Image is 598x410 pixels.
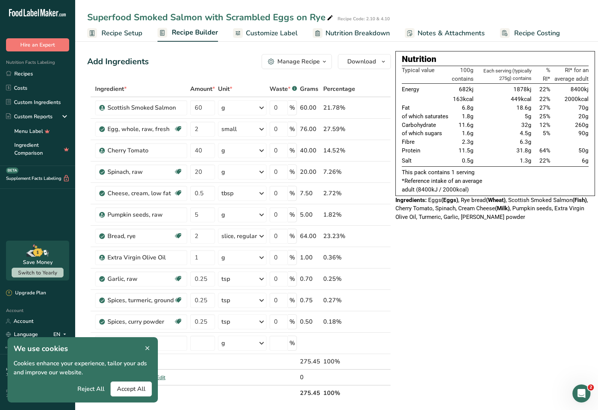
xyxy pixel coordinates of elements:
[233,25,298,42] a: Customize Label
[554,67,589,82] span: RI* for an average adult
[221,232,257,241] div: slice, regular
[53,330,69,339] div: EN
[323,84,355,93] span: Percentage
[572,197,587,203] b: (Fish)
[323,357,355,366] div: 100%
[402,129,450,138] td: of which sugars
[221,146,225,155] div: g
[6,328,38,341] a: Language
[221,339,225,348] div: g
[6,113,53,121] div: Custom Reports
[117,384,145,393] span: Accept All
[87,11,335,24] div: Superfood Smoked Salmon with Scrambled Eggs on Rye
[107,274,174,283] div: Garlic, raw
[300,232,320,241] div: 64.00
[459,122,474,128] span: 11.6g
[552,95,589,104] td: 2000kcal
[405,25,485,42] a: Notes & Attachments
[486,197,506,203] b: (Wheat)
[395,197,588,221] span: Eggs , Rye bread , Scottish Smoked Salmon , Cherry Tomato, Spinach, Cream Cheese , Pumpkin seeds,...
[543,130,550,137] span: 5%
[520,139,531,145] span: 6.3g
[14,359,152,377] p: Cookies enhance your experience, tailor your ads and improve our website.
[323,189,355,198] div: 2.72%
[300,274,320,283] div: 0.70
[539,104,550,111] span: 27%
[459,147,474,154] span: 11.5g
[402,178,482,193] span: *Reference intake of an average adult (8400kJ / 2000kcal)
[402,138,450,146] td: Fibre
[402,121,450,130] td: Carbohydrate
[441,197,458,203] b: (Eggs)
[94,385,298,401] th: Net Totals
[221,125,237,134] div: small
[14,343,152,354] h1: We use cookies
[172,27,218,38] span: Recipe Builder
[323,317,355,326] div: 0.18%
[6,289,46,297] div: Upgrade Plan
[402,104,450,112] td: Fat
[323,103,355,112] div: 21.78%
[543,67,550,82] span: % RI*
[539,96,550,102] span: 22%
[552,155,589,167] td: 6g
[23,258,53,266] div: Save Money
[516,147,531,154] span: 31.8g
[300,103,320,112] div: 60.00
[462,113,474,120] span: 1.8g
[300,373,320,382] div: 0
[402,112,450,121] td: of which saturates
[221,253,225,262] div: g
[300,84,318,93] span: Grams
[221,189,233,198] div: tbsp
[513,86,531,93] span: 1878kj
[514,28,560,38] span: Recipe Costing
[6,367,60,377] a: About Us .
[6,367,33,372] a: Hire an Expert .
[402,155,450,167] td: Salt
[338,15,390,22] div: Recipe Code: 2.10 & 4.10
[87,25,142,42] a: Recipe Setup
[323,210,355,219] div: 1.82%
[325,28,390,38] span: Nutrition Breakdown
[107,189,174,198] div: Cheese, cream, low fat
[107,146,183,155] div: Cherry Tomato
[402,53,589,66] div: Nutrition
[552,146,589,155] td: 50g
[221,296,230,305] div: tsp
[462,104,474,111] span: 6.8g
[300,253,320,262] div: 1.00
[218,84,232,93] span: Unit
[221,103,225,112] div: g
[323,296,355,305] div: 0.27%
[347,57,376,66] span: Download
[552,104,589,112] td: 70g
[107,167,174,176] div: Spinach, raw
[300,317,320,326] div: 0.50
[475,66,533,84] th: Each serving (typically 275g) contains
[101,28,142,38] span: Recipe Setup
[300,189,320,198] div: 7.50
[520,157,531,164] span: 1.3g
[323,167,355,176] div: 7.26%
[87,56,149,68] div: Add Ingredients
[107,317,174,326] div: Spices, curry powder
[221,317,230,326] div: tsp
[300,357,320,366] div: 275.45
[322,385,357,401] th: 100%
[525,113,531,120] span: 5g
[107,210,183,219] div: Pumpkin seeds, raw
[402,168,589,177] p: This pack contains 1 serving
[511,96,531,102] span: 449kcal
[418,28,485,38] span: Notes & Attachments
[190,84,215,93] span: Amount
[107,253,183,262] div: Extra Virgin Olive Oil
[520,130,531,137] span: 4.5g
[107,125,174,134] div: Egg, whole, raw, fresh
[262,54,332,69] button: Manage Recipe
[156,374,165,381] span: Edit
[300,125,320,134] div: 76.00
[552,129,589,138] td: 90g
[338,54,391,69] button: Download
[462,130,474,137] span: 1.6g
